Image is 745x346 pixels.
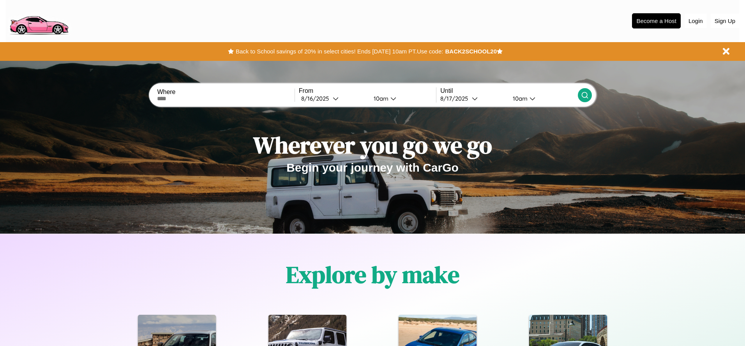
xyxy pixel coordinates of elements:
div: 10am [509,95,530,102]
b: BACK2SCHOOL20 [445,48,497,55]
label: Until [440,87,577,94]
button: 8/16/2025 [299,94,367,103]
button: Sign Up [711,14,739,28]
div: 10am [370,95,390,102]
button: Become a Host [632,13,681,28]
div: 8 / 16 / 2025 [301,95,333,102]
div: 8 / 17 / 2025 [440,95,472,102]
button: Back to School savings of 20% in select cities! Ends [DATE] 10am PT.Use code: [234,46,445,57]
h1: Explore by make [286,259,459,291]
label: Where [157,89,294,96]
button: 10am [367,94,436,103]
button: Login [685,14,707,28]
button: 10am [507,94,577,103]
label: From [299,87,436,94]
img: logo [6,4,72,37]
